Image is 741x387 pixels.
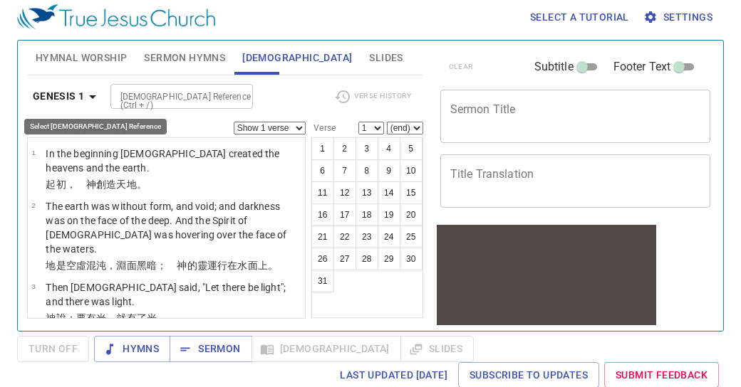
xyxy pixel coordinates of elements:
wh6440: 黑暗 [137,260,278,271]
p: In the beginning [DEMOGRAPHIC_DATA] created the heavens and the earth. [46,147,301,175]
button: 15 [400,181,423,204]
button: 9 [378,159,400,182]
button: 19 [378,203,400,226]
wh1254: 天 [116,179,146,190]
button: 1 [311,137,334,160]
span: Submit Feedback [616,366,708,384]
button: 10 [400,159,423,182]
button: 7 [333,159,356,182]
button: 29 [378,248,400,270]
wh559: ：要有 [66,312,167,324]
span: Subtitle [534,58,574,75]
span: Select a tutorial [530,9,629,26]
wh430: 說 [56,312,167,324]
button: Hymns [94,336,170,362]
label: Previous (←, ↑) Next (→, ↓) [29,124,127,132]
button: 28 [356,248,378,270]
button: 11 [311,181,334,204]
wh216: 。 [157,312,167,324]
wh8064: 地 [127,179,147,190]
button: 18 [356,203,378,226]
button: 21 [311,226,334,248]
button: 5 [400,137,423,160]
button: 24 [378,226,400,248]
wh7225: ， 神 [66,179,147,190]
p: The earth was without form, and void; and darkness was on the face of the deep. And the Spirit of... [46,199,301,256]
span: 3 [31,282,35,290]
button: 6 [311,159,334,182]
span: 1 [31,149,35,157]
button: 17 [333,203,356,226]
span: Sermon Hymns [144,49,225,67]
wh776: 是 [56,260,278,271]
wh922: ，淵 [106,260,278,271]
button: 26 [311,248,334,270]
button: 31 [311,270,334,292]
wh7363: 在水 [227,260,278,271]
wh5921: 。 [268,260,278,271]
p: 地 [46,258,301,272]
button: 20 [400,203,423,226]
button: 4 [378,137,400,160]
span: 2 [31,201,35,209]
p: 起初 [46,177,301,191]
wh1961: 空虛 [66,260,278,271]
span: Hymnal Worship [36,49,128,67]
button: 22 [333,226,356,248]
button: 12 [333,181,356,204]
span: Sermon [181,340,240,358]
button: Genesis 1 [27,83,108,110]
wh8414: 混沌 [86,260,278,271]
span: Subscribe to Updates [470,366,588,384]
button: 25 [400,226,423,248]
button: 8 [356,159,378,182]
p: Then [DEMOGRAPHIC_DATA] said, "Let there be light"; and there was light. [46,280,301,309]
input: Type Bible Reference [115,88,225,105]
button: 27 [333,248,356,270]
button: 14 [378,181,400,204]
wh1961: 光 [96,312,167,324]
span: Settings [646,9,712,26]
wh7307: 運行 [207,260,278,271]
button: 13 [356,181,378,204]
button: Select a tutorial [524,4,635,31]
wh776: 。 [137,179,147,190]
span: [DEMOGRAPHIC_DATA] [242,49,352,67]
wh430: 的靈 [187,260,278,271]
iframe: from-child [435,223,658,339]
p: 神 [46,311,301,325]
span: Last updated [DATE] [340,366,447,384]
button: 2 [333,137,356,160]
wh8415: 面 [127,260,278,271]
button: Sermon [170,336,252,362]
wh2822: ； 神 [157,260,278,271]
img: True Jesus Church [17,4,215,30]
button: 23 [356,226,378,248]
button: Settings [641,4,718,31]
wh430: 創造 [96,179,147,190]
button: 3 [356,137,378,160]
span: Footer Text [613,58,671,75]
label: Verse [311,124,336,132]
wh6440: 上 [258,260,278,271]
span: Hymns [105,340,159,358]
span: Slides [369,49,403,67]
b: Genesis 1 [33,88,85,105]
button: 30 [400,248,423,270]
wh4325: 面 [248,260,278,271]
button: 16 [311,203,334,226]
wh216: ，就有了光 [106,312,167,324]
